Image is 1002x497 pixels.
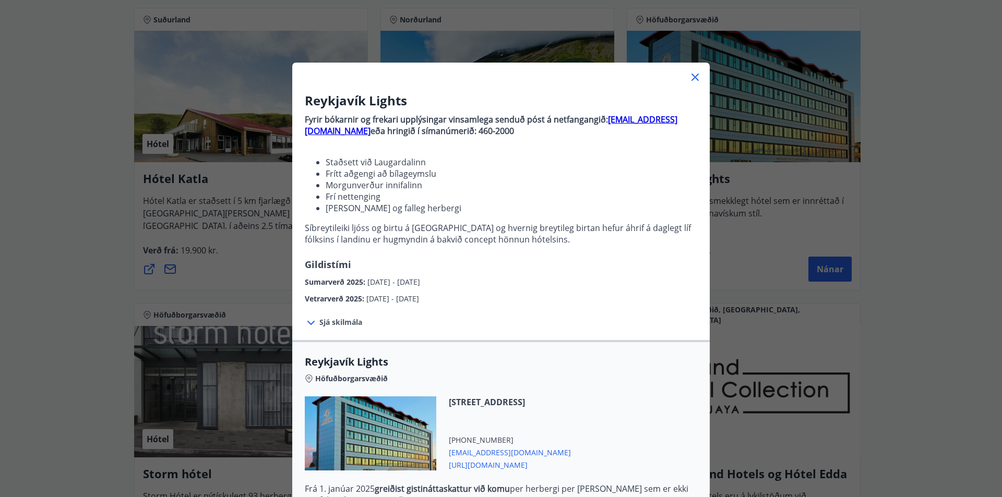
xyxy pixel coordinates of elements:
a: [EMAIL_ADDRESS][DOMAIN_NAME] [305,114,677,137]
li: Frítt aðgengi að bílageymslu [326,168,697,179]
span: [URL][DOMAIN_NAME] [449,458,571,470]
span: [EMAIL_ADDRESS][DOMAIN_NAME] [449,445,571,458]
h3: Reykjavík Lights [305,92,697,110]
li: [PERSON_NAME] og falleg herbergi [326,202,697,214]
strong: greiðist gistináttaskattur við komu [375,483,510,494]
span: Vetrarverð 2025 : [305,294,366,304]
span: [DATE] - [DATE] [367,277,420,287]
span: Sumarverð 2025 : [305,277,367,287]
li: Morgunverður innifalinn [326,179,697,191]
span: Gildistími [305,258,351,271]
span: [PHONE_NUMBER] [449,435,571,445]
span: [STREET_ADDRESS] [449,396,571,408]
span: Sjá skilmála [319,317,362,328]
p: Síbreytileiki ljóss og birtu á [GEOGRAPHIC_DATA] og hvernig breytileg birtan hefur áhrif á dagleg... [305,222,697,245]
strong: Fyrir bókarnir og frekari upplýsingar vinsamlega senduð póst á netfangangið: [305,114,608,125]
li: Frí nettenging [326,191,697,202]
strong: eða hringið í símanúmerið: 460-2000 [371,125,514,137]
span: [DATE] - [DATE] [366,294,419,304]
span: Reykjavík Lights [305,355,697,369]
span: Höfuðborgarsvæðið [315,373,388,384]
li: Staðsett við Laugardalinn [326,156,697,168]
